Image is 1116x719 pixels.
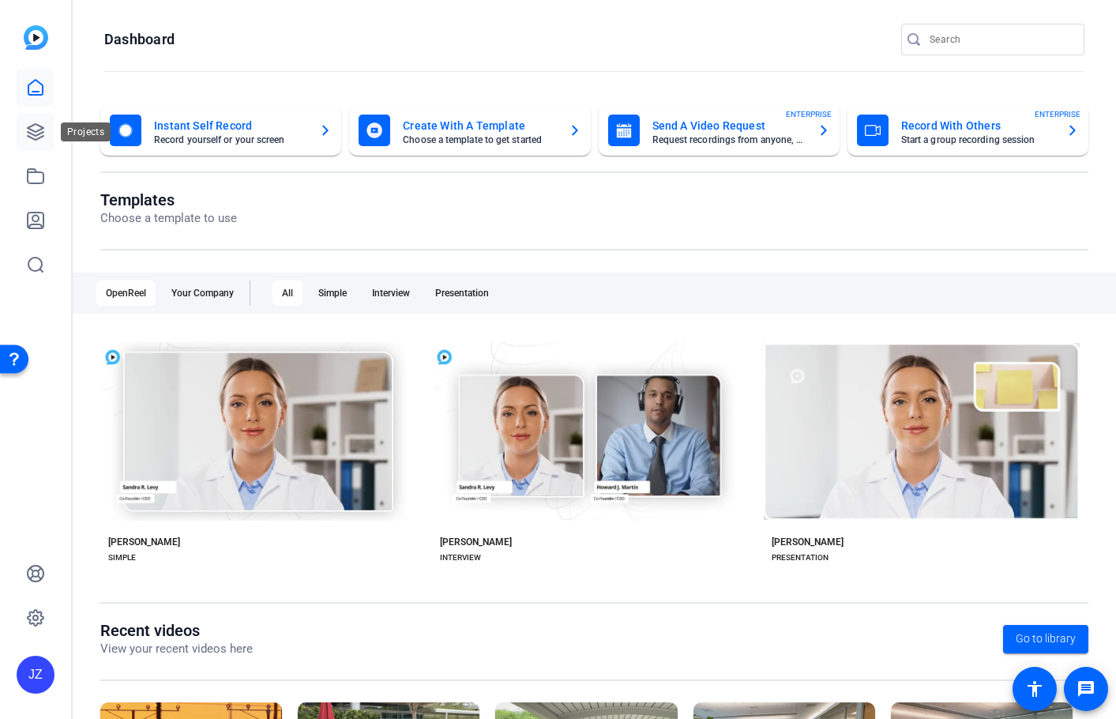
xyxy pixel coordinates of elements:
input: Search [930,30,1072,49]
mat-icon: accessibility [1025,679,1044,698]
div: Projects [61,122,111,141]
button: Send A Video RequestRequest recordings from anyone, anywhereENTERPRISE [599,105,840,156]
div: All [272,280,302,306]
div: [PERSON_NAME] [440,536,512,548]
h1: Templates [100,190,237,209]
mat-card-title: Send A Video Request [652,116,805,135]
p: Choose a template to use [100,209,237,228]
div: JZ [17,656,54,694]
button: Record With OthersStart a group recording sessionENTERPRISE [847,105,1088,156]
a: Go to library [1003,625,1088,653]
mat-card-subtitle: Record yourself or your screen [154,135,306,145]
div: SIMPLE [108,551,136,564]
mat-card-title: Instant Self Record [154,116,306,135]
div: INTERVIEW [440,551,481,564]
span: ENTERPRISE [1035,108,1080,120]
div: [PERSON_NAME] [772,536,844,548]
button: Create With A TemplateChoose a template to get started [349,105,590,156]
span: ENTERPRISE [786,108,832,120]
h1: Recent videos [100,621,253,640]
img: blue-gradient.svg [24,25,48,50]
mat-card-title: Create With A Template [403,116,555,135]
div: OpenReel [96,280,156,306]
mat-card-subtitle: Choose a template to get started [403,135,555,145]
p: View your recent videos here [100,640,253,658]
div: Simple [309,280,356,306]
div: PRESENTATION [772,551,829,564]
mat-icon: message [1077,679,1095,698]
mat-card-subtitle: Request recordings from anyone, anywhere [652,135,805,145]
mat-card-title: Record With Others [901,116,1054,135]
button: Instant Self RecordRecord yourself or your screen [100,105,341,156]
mat-card-subtitle: Start a group recording session [901,135,1054,145]
div: Interview [363,280,419,306]
h1: Dashboard [104,30,175,49]
div: Your Company [162,280,243,306]
div: [PERSON_NAME] [108,536,180,548]
div: Presentation [426,280,498,306]
span: Go to library [1016,631,1076,647]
